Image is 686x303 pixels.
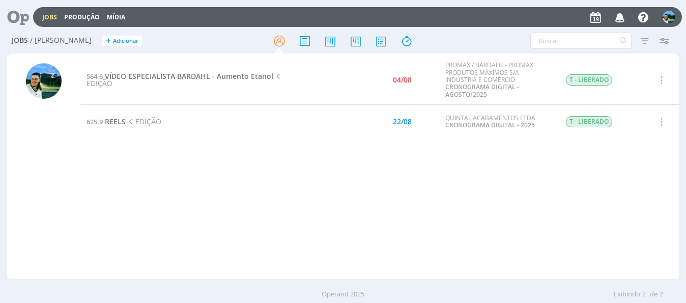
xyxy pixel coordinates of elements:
div: 04/08 [393,76,412,84]
span: 564.6 [87,72,103,81]
span: VÍDEO ESPECIALISTA BARDAHL - Aumento Etanol [105,71,273,81]
span: Jobs [12,36,28,45]
button: +Adicionar [102,36,142,46]
span: T - LIBERADO [566,74,612,86]
span: REELS [105,117,126,126]
span: EDIÇÃO [126,117,161,126]
span: de [650,289,658,299]
span: T - LIBERADO [566,116,612,127]
input: Busca [530,33,632,49]
div: 22/08 [393,118,412,125]
button: Mídia [104,13,128,21]
a: CRONOGRAMA DIGITAL - 2025 [445,121,535,129]
a: CRONOGRAMA DIGITAL - AGOSTO/2025 [445,82,519,98]
div: QUINTAL ACABAMENTOS LTDA. [445,115,550,129]
button: V [662,8,676,26]
span: 2 [642,289,646,299]
div: PROMAX / BARDAHL - PROMAX PRODUTOS MÁXIMOS S/A INDÚSTRIA E COMÉRCIO [445,62,550,98]
a: 625.9REELS [87,117,126,126]
span: / [PERSON_NAME] [30,36,92,45]
a: 564.6VÍDEO ESPECIALISTA BARDAHL - Aumento Etanol [87,71,273,81]
img: V [26,63,62,99]
span: + [106,36,111,46]
button: Produção [61,13,103,21]
img: V [663,11,675,23]
a: Jobs [42,13,57,21]
span: 2 [660,289,663,299]
span: Exibindo [614,289,640,299]
span: Adicionar [113,38,138,44]
button: Jobs [39,13,60,21]
a: Mídia [107,13,125,21]
span: EDIÇÃO [87,71,282,88]
a: Produção [64,13,100,21]
span: 625.9 [87,117,103,126]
